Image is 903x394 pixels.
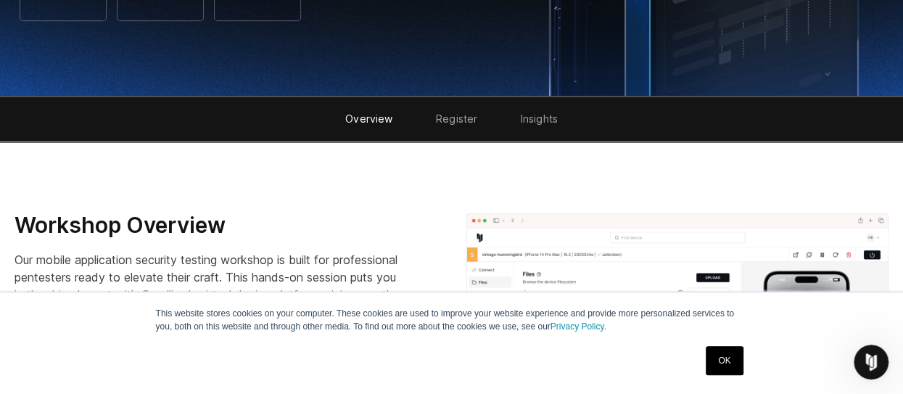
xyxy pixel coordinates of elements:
[854,345,888,379] iframe: Intercom live chat
[345,112,392,125] a: Overview
[551,321,606,332] a: Privacy Policy.
[706,346,743,375] a: OK
[436,112,477,125] a: Register
[15,212,403,239] h3: Workshop Overview
[521,112,558,125] a: Insights
[15,251,403,390] p: Our mobile application security testing workshop is built for professional pentesters ready to el...
[156,307,748,333] p: This website stores cookies on your computer. These cookies are used to improve your website expe...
